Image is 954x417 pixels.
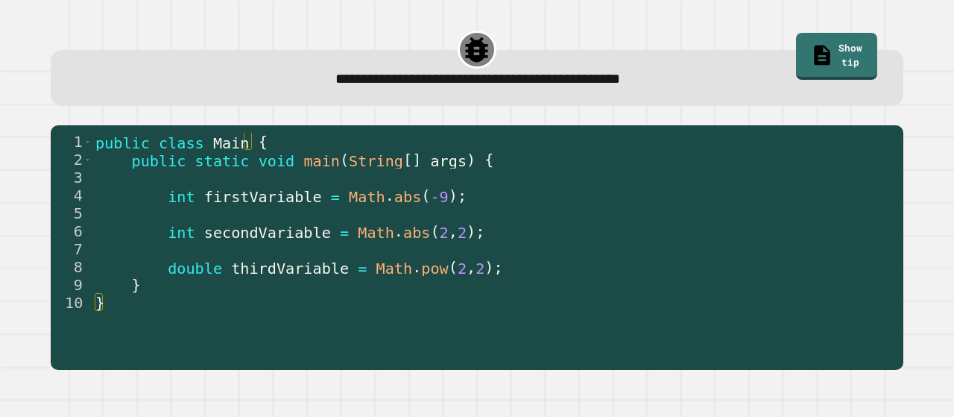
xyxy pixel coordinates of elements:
[195,151,249,169] span: static
[168,223,195,241] span: int
[349,151,403,169] span: String
[203,187,321,205] span: firstVariable
[430,187,448,205] span: -9
[168,187,195,205] span: int
[168,259,222,277] span: double
[213,134,250,151] span: Main
[476,259,484,277] span: 2
[51,186,92,204] div: 4
[376,259,412,277] span: Math
[51,222,92,240] div: 6
[349,187,385,205] span: Math
[421,259,448,277] span: pow
[83,151,92,169] span: Toggle code folding, rows 2 through 9
[159,134,204,151] span: class
[358,223,394,241] span: Math
[439,223,448,241] span: 2
[95,134,150,151] span: public
[51,169,92,186] div: 3
[457,223,466,241] span: 2
[51,133,92,151] div: 1
[457,259,466,277] span: 2
[51,276,92,294] div: 9
[403,223,430,241] span: abs
[51,204,92,222] div: 5
[131,151,186,169] span: public
[51,294,92,312] div: 10
[394,187,420,205] span: abs
[51,258,92,276] div: 8
[358,259,367,277] span: =
[203,223,330,241] span: secondVariable
[51,240,92,258] div: 7
[796,33,877,80] a: Show tip
[258,151,294,169] span: void
[303,151,340,169] span: main
[51,151,92,169] div: 2
[330,187,339,205] span: =
[340,223,349,241] span: =
[430,151,467,169] span: args
[231,259,349,277] span: thirdVariable
[83,133,92,151] span: Toggle code folding, rows 1 through 10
